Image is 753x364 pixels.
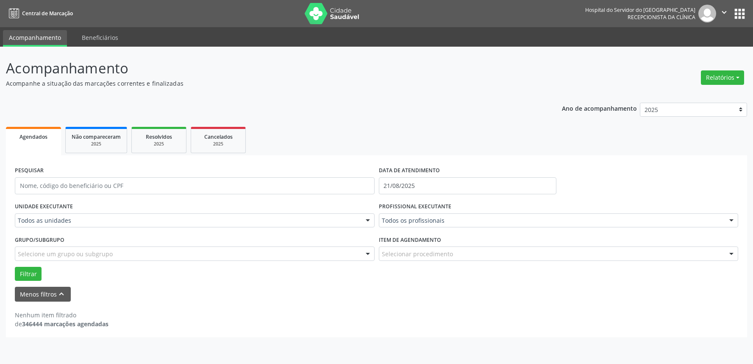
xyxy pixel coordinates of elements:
[22,320,108,328] strong: 346444 marcações agendadas
[57,289,66,299] i: keyboard_arrow_up
[138,141,180,147] div: 2025
[15,177,375,194] input: Nome, código do beneficiário ou CPF
[382,216,721,225] span: Todos os profissionais
[732,6,747,21] button: apps
[15,233,64,246] label: Grupo/Subgrupo
[3,30,67,47] a: Acompanhamento
[382,249,453,258] span: Selecionar procedimento
[379,233,441,246] label: Item de agendamento
[379,164,440,177] label: DATA DE ATENDIMENTO
[15,164,44,177] label: PESQUISAR
[146,133,172,140] span: Resolvidos
[716,5,732,22] button: 
[379,177,556,194] input: Selecione um intervalo
[701,70,744,85] button: Relatórios
[6,6,73,20] a: Central de Marcação
[72,141,121,147] div: 2025
[18,216,357,225] span: Todos as unidades
[76,30,124,45] a: Beneficiários
[15,311,108,319] div: Nenhum item filtrado
[6,79,525,88] p: Acompanhe a situação das marcações correntes e finalizadas
[15,200,73,213] label: UNIDADE EXECUTANTE
[379,200,451,213] label: PROFISSIONAL EXECUTANTE
[6,58,525,79] p: Acompanhamento
[197,141,239,147] div: 2025
[18,249,113,258] span: Selecione um grupo ou subgrupo
[19,133,47,140] span: Agendados
[204,133,233,140] span: Cancelados
[698,5,716,22] img: img
[562,103,637,113] p: Ano de acompanhamento
[15,319,108,328] div: de
[72,133,121,140] span: Não compareceram
[15,287,71,302] button: Menos filtroskeyboard_arrow_up
[720,8,729,17] i: 
[585,6,695,14] div: Hospital do Servidor do [GEOGRAPHIC_DATA]
[628,14,695,21] span: Recepcionista da clínica
[22,10,73,17] span: Central de Marcação
[15,267,42,281] button: Filtrar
